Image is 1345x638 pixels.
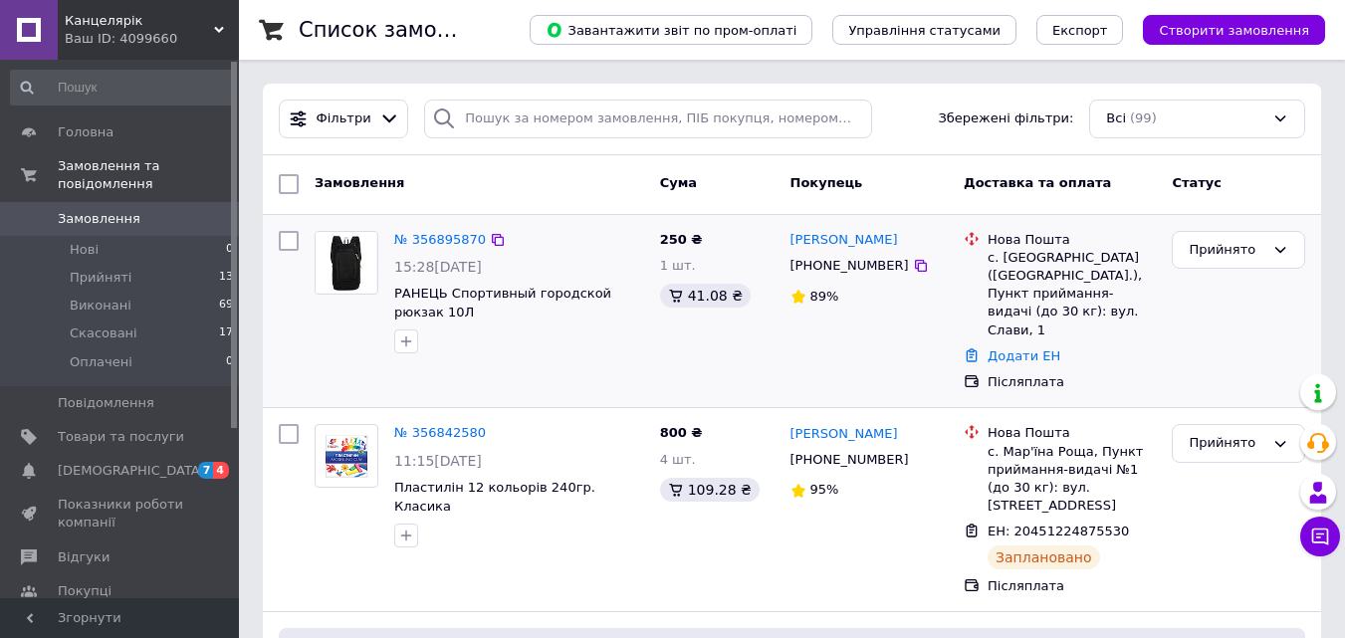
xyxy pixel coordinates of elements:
span: 17 [219,324,233,342]
img: Фото товару [316,232,377,293]
span: 7 [198,462,214,479]
span: Відгуки [58,548,110,566]
div: Прийнято [1189,433,1264,454]
span: Оплачені [70,353,132,371]
div: Прийнято [1189,240,1264,261]
span: 4 [213,462,229,479]
span: 800 ₴ [660,425,703,440]
span: 4 шт. [660,452,696,467]
button: Управління статусами [832,15,1016,45]
h1: Список замовлень [299,18,501,42]
span: Замовлення [58,210,140,228]
a: № 356895870 [394,232,486,247]
span: Cума [660,175,697,190]
span: Замовлення [315,175,404,190]
a: [PERSON_NAME] [790,231,898,250]
span: [DEMOGRAPHIC_DATA] [58,462,205,480]
span: Замовлення та повідомлення [58,157,239,193]
span: Всі [1106,109,1126,128]
span: Головна [58,123,113,141]
a: № 356842580 [394,425,486,440]
span: Прийняті [70,269,131,287]
span: Фільтри [317,109,371,128]
span: Створити замовлення [1159,23,1309,38]
span: Покупець [790,175,863,190]
button: Чат з покупцем [1300,517,1340,556]
div: 109.28 ₴ [660,478,760,502]
span: 15:28[DATE] [394,259,482,275]
div: с. Мар'їна Роща, Пункт приймання-видачі №1 (до 30 кг): вул. [STREET_ADDRESS] [988,443,1156,516]
span: (99) [1130,110,1157,125]
a: [PERSON_NAME] [790,425,898,444]
a: Додати ЕН [988,348,1060,363]
span: 13 [219,269,233,287]
span: Показники роботи компанії [58,496,184,532]
span: 89% [810,289,839,304]
span: Управління статусами [848,23,1001,38]
button: Створити замовлення [1143,15,1325,45]
img: Фото товару [316,432,377,482]
div: Ваш ID: 4099660 [65,30,239,48]
span: Нові [70,241,99,259]
span: Збережені фільтри: [938,109,1073,128]
span: Виконані [70,297,131,315]
div: с. [GEOGRAPHIC_DATA] ([GEOGRAPHIC_DATA].), Пункт приймання-видачі (до 30 кг): вул. Слави, 1 [988,249,1156,339]
a: РАНЕЦЬ Спортивный городской рюкзак 10Л [394,286,611,319]
span: Товари та послуги [58,428,184,446]
span: 69 [219,297,233,315]
div: Післяплата [988,373,1156,391]
a: Фото товару [315,231,378,295]
button: Завантажити звіт по пром-оплаті [530,15,812,45]
div: Післяплата [988,577,1156,595]
span: 1 шт. [660,258,696,273]
a: Фото товару [315,424,378,488]
div: [PHONE_NUMBER] [786,447,913,473]
span: 250 ₴ [660,232,703,247]
div: Нова Пошта [988,231,1156,249]
button: Експорт [1036,15,1124,45]
div: 41.08 ₴ [660,284,751,308]
span: Експорт [1052,23,1108,38]
span: ЕН: 20451224875530 [988,524,1129,538]
span: 0 [226,241,233,259]
input: Пошук за номером замовлення, ПІБ покупця, номером телефону, Email, номером накладної [424,100,871,138]
a: Створити замовлення [1123,22,1325,37]
span: Канцелярік [65,12,214,30]
span: Повідомлення [58,394,154,412]
div: Нова Пошта [988,424,1156,442]
div: Заплановано [988,545,1100,569]
span: 95% [810,482,839,497]
span: Статус [1172,175,1222,190]
span: Завантажити звіт по пром-оплаті [546,21,796,39]
input: Пошук [10,70,235,106]
span: 11:15[DATE] [394,453,482,469]
span: Доставка та оплата [964,175,1111,190]
span: Покупці [58,582,112,600]
span: 0 [226,353,233,371]
a: Пластилін 12 кольорів 240гр. Класика [394,480,595,514]
span: Скасовані [70,324,137,342]
div: [PHONE_NUMBER] [786,253,913,279]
